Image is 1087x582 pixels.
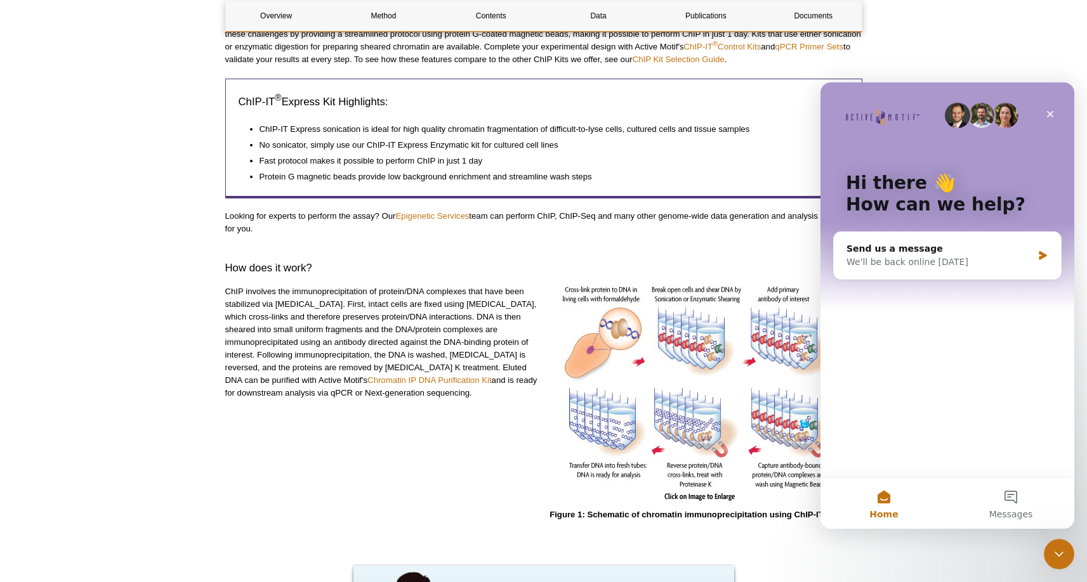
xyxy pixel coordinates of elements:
[548,1,649,31] a: Data
[260,119,836,136] li: ChIP-IT Express sonication is ideal for high quality chromatin fragmentation of difficult-to-lyse...
[1044,539,1074,569] iframe: Intercom live chat
[260,136,836,152] li: No sonicator, simply use our ChIP-IT Express Enzymatic kit for cultured cell lines
[275,93,281,103] sup: ®
[225,15,862,66] p: Chromatin Immunoprecipitation (ChIP) can be technically challenging and yield results that are di...
[684,42,761,51] a: ChIP-IT®Control Kits
[225,261,862,276] h3: How does it work?
[763,1,864,31] a: Documents
[713,40,718,48] sup: ®
[239,94,849,110] h3: ChIP-IT Express Kit Highlights:
[367,375,491,385] a: Chromatin IP DNA Purification Kit
[775,42,843,51] a: qPCR Primer Sets
[260,167,836,183] li: Protein G magnetic beads provide low background enrichment and streamline wash steps
[225,210,862,235] p: Looking for experts to perform the assay? Our team can perform ChIP, ChIP-Seq and many other geno...
[333,1,434,31] a: Method
[440,1,541,31] a: Contents
[396,211,470,221] a: Epigenetic Services
[225,285,539,399] p: ChIP involves the immunoprecipitation of protein/DNA complexes that have been stabilized via [MED...
[562,285,848,501] img: ChIP-IT Express schematic
[226,1,327,31] a: Overview
[633,55,725,64] a: ChIP Kit Selection Guide
[260,152,836,167] li: Fast protocol makes it possible to perform ChIP in just 1 day
[655,1,756,31] a: Publications
[550,510,860,519] strong: Figure 1: Schematic of chromatin immunoprecipitation using ChIP-IT Express.
[820,82,1074,529] iframe: Intercom live chat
